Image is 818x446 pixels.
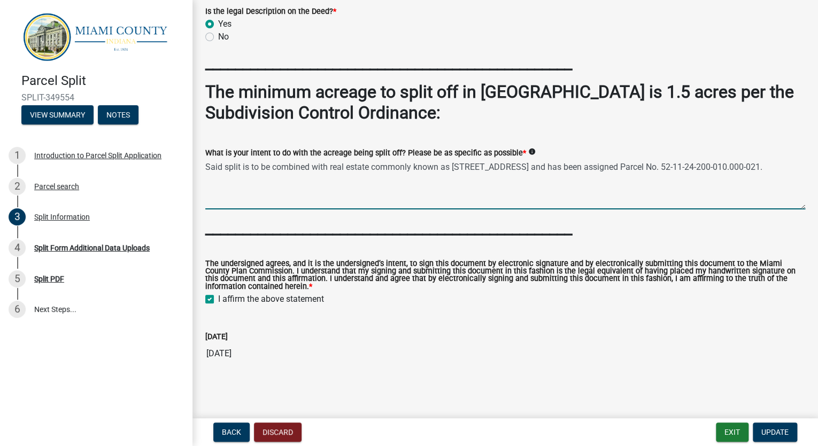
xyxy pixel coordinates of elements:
[21,92,171,103] span: SPLIT-349554
[21,73,184,89] h4: Parcel Split
[753,422,797,442] button: Update
[34,275,64,283] div: Split PDF
[21,112,94,120] wm-modal-confirm: Summary
[205,82,794,122] strong: The minimum acreage to split off in [GEOGRAPHIC_DATA] is 1.5 acres per the Subdivision Control Or...
[254,422,302,442] button: Discard
[9,178,26,195] div: 2
[213,422,250,442] button: Back
[34,213,90,221] div: Split Information
[205,333,228,341] label: [DATE]
[98,105,138,124] button: Notes
[716,422,748,442] button: Exit
[34,152,161,159] div: Introduction to Parcel Split Application
[205,218,572,238] strong: _________________________________________________
[9,147,26,164] div: 1
[222,428,241,436] span: Back
[21,11,175,62] img: Miami County, Indiana
[205,53,572,73] strong: _________________________________________________
[218,293,324,306] label: I affirm the above statement
[9,301,26,318] div: 6
[205,8,336,15] label: Is the legal Description on the Deed?
[21,105,94,124] button: View Summary
[9,208,26,225] div: 3
[9,239,26,256] div: 4
[205,260,805,291] label: The undersigned agrees, and it is the undersigned’s intent, to sign this document by electronic s...
[761,428,789,436] span: Update
[98,112,138,120] wm-modal-confirm: Notes
[528,148,536,155] i: info
[34,183,79,190] div: Parcel search
[205,150,526,157] label: What is your intent to do with the acreage being split off? Please be as specific as possible
[218,30,229,43] label: No
[9,270,26,287] div: 5
[218,18,231,30] label: Yes
[34,244,150,252] div: Split Form Additional Data Uploads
